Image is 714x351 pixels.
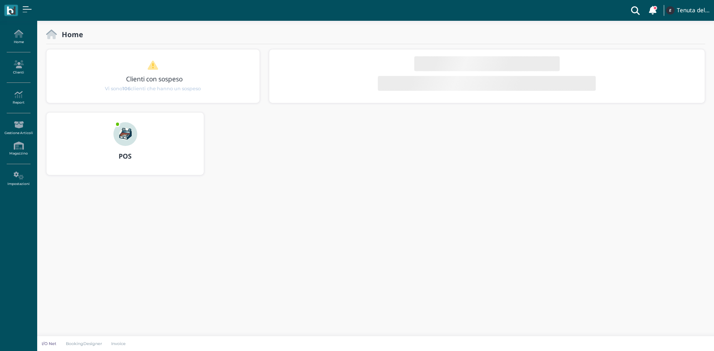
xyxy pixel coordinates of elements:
a: Home [2,27,35,47]
a: Report [2,88,35,108]
span: Vi sono clienti che hanno un sospeso [105,85,201,92]
a: Clienti [2,57,35,78]
img: ... [113,122,137,146]
b: POS [119,152,132,160]
div: 1 / 1 [46,49,260,103]
a: ... POS [46,112,204,184]
h2: Home [57,30,83,38]
a: Impostazioni [2,169,35,189]
img: logo [7,6,15,15]
a: ... Tenuta del Barco [665,1,710,19]
a: Clienti con sospeso Vi sono106clienti che hanno un sospeso [61,60,245,92]
b: 106 [122,86,131,91]
img: ... [666,6,674,14]
a: Gestione Articoli [2,118,35,138]
iframe: Help widget launcher [661,328,708,345]
a: Magazzino [2,139,35,159]
h3: Clienti con sospeso [62,75,247,82]
h4: Tenuta del Barco [677,7,710,14]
